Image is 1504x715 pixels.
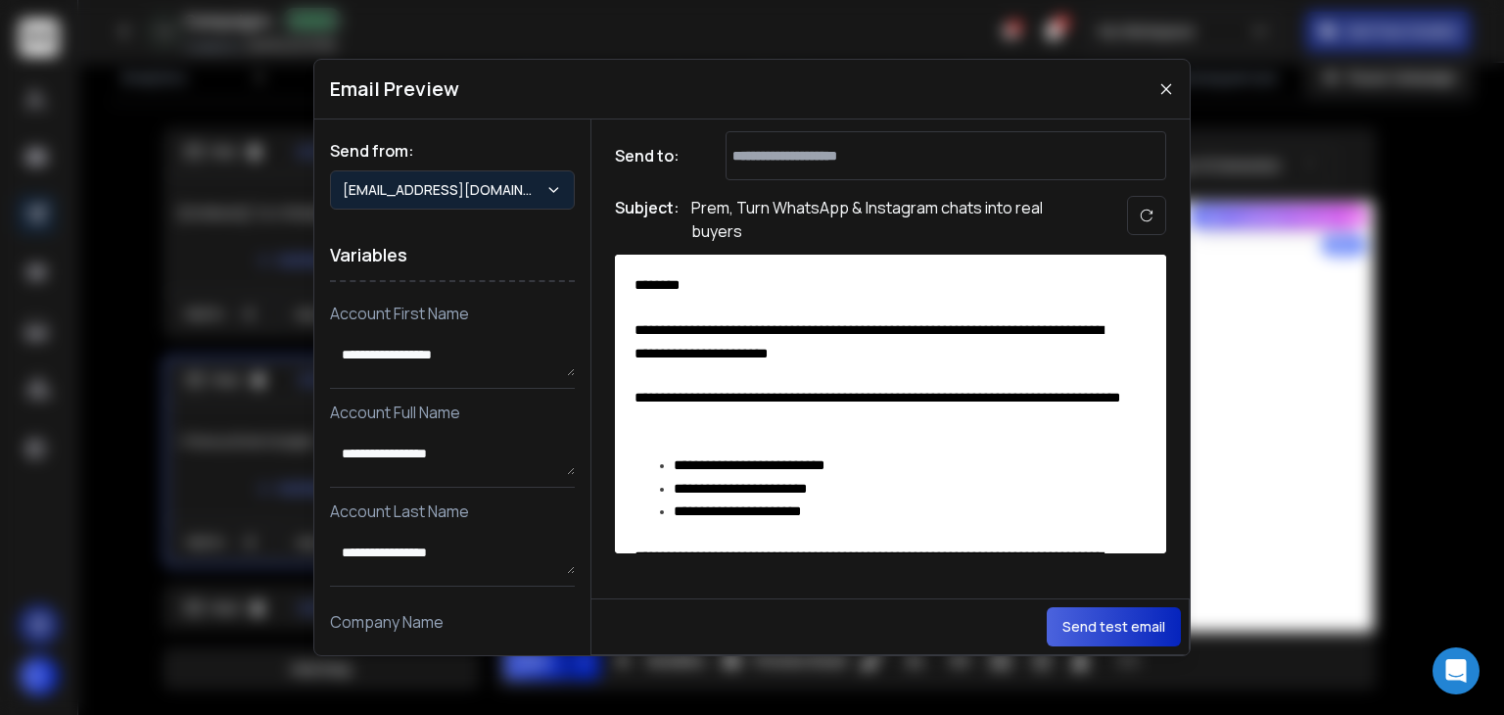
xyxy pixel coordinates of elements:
[330,75,459,103] h1: Email Preview
[343,180,545,200] p: [EMAIL_ADDRESS][DOMAIN_NAME]
[1047,607,1181,646] button: Send test email
[330,229,575,282] h1: Variables
[330,401,575,424] p: Account Full Name
[330,302,575,325] p: Account First Name
[330,610,575,634] p: Company Name
[330,500,575,523] p: Account Last Name
[691,196,1083,243] p: Prem, Turn WhatsApp & Instagram chats into real buyers
[330,139,575,163] h1: Send from:
[1433,647,1480,694] div: Open Intercom Messenger
[615,144,693,167] h1: Send to:
[615,196,680,243] h1: Subject:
